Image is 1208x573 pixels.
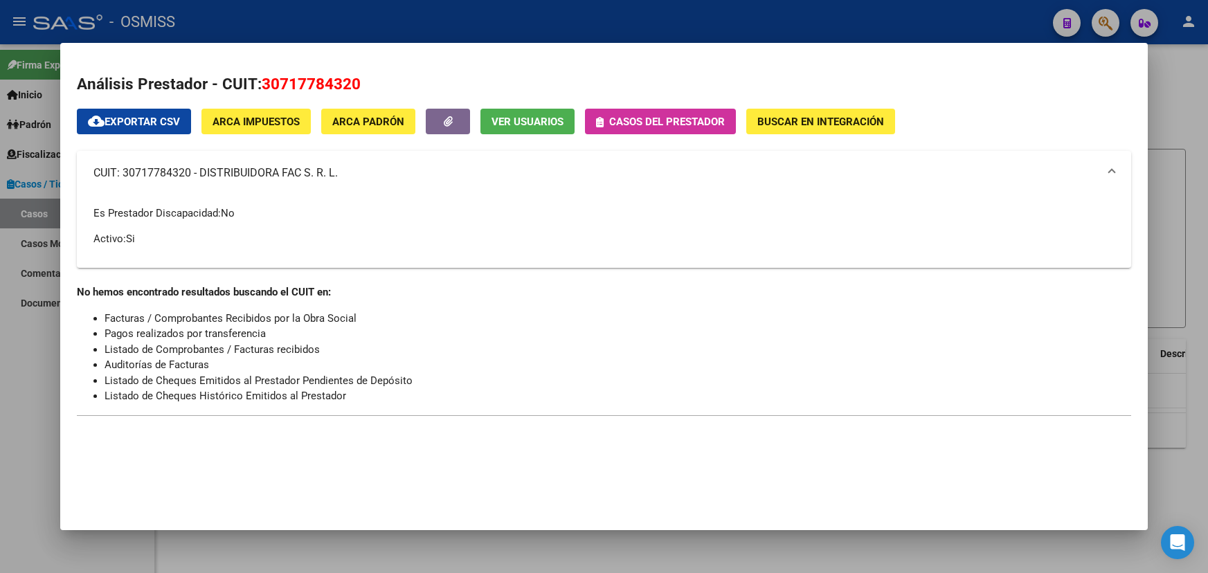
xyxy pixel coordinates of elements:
button: ARCA Impuestos [201,109,311,134]
span: No [221,207,235,219]
span: Exportar CSV [88,116,180,128]
strong: No hemos encontrado resultados buscando el CUIT en: [77,286,331,298]
button: Ver Usuarios [480,109,575,134]
span: ARCA Padrón [332,116,404,128]
h2: Análisis Prestador - CUIT: [77,73,1131,96]
li: Facturas / Comprobantes Recibidos por la Obra Social [105,311,1131,327]
li: Auditorías de Facturas [105,357,1131,373]
span: Buscar en Integración [757,116,884,128]
button: ARCA Padrón [321,109,415,134]
span: Ver Usuarios [492,116,564,128]
span: Si [126,233,135,245]
li: Pagos realizados por transferencia [105,326,1131,342]
div: CUIT: 30717784320 - DISTRIBUIDORA FAC S. R. L. [77,195,1131,268]
span: ARCA Impuestos [213,116,300,128]
li: Listado de Cheques Histórico Emitidos al Prestador [105,388,1131,404]
button: Buscar en Integración [746,109,895,134]
div: Open Intercom Messenger [1161,526,1194,559]
li: Listado de Cheques Emitidos al Prestador Pendientes de Depósito [105,373,1131,389]
mat-expansion-panel-header: CUIT: 30717784320 - DISTRIBUIDORA FAC S. R. L. [77,151,1131,195]
span: 30717784320 [262,75,361,93]
mat-icon: cloud_download [88,113,105,129]
p: Activo: [93,231,1115,246]
span: Casos del prestador [609,116,725,128]
mat-panel-title: CUIT: 30717784320 - DISTRIBUIDORA FAC S. R. L. [93,165,1098,181]
li: Listado de Comprobantes / Facturas recibidos [105,342,1131,358]
button: Exportar CSV [77,109,191,134]
button: Casos del prestador [585,109,736,134]
p: Es Prestador Discapacidad: [93,206,1115,221]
